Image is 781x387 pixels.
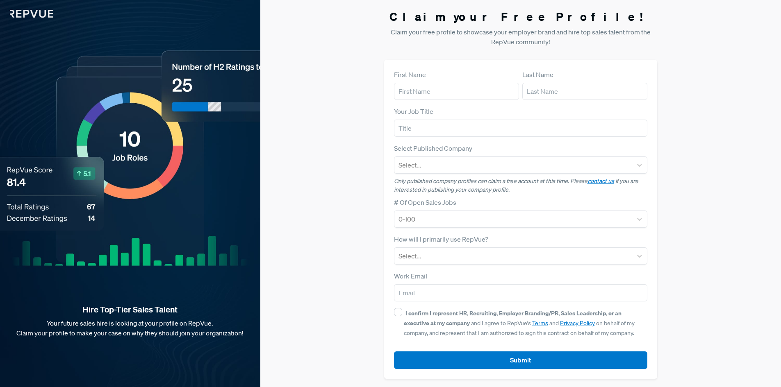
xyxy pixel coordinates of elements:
[13,318,247,338] p: Your future sales hire is looking at your profile on RepVue. Claim your profile to make your case...
[394,83,519,100] input: First Name
[394,177,648,194] p: Only published company profiles can claim a free account at this time. Please if you are interest...
[394,70,426,79] label: First Name
[394,351,648,369] button: Submit
[587,177,614,185] a: contact us
[522,70,553,79] label: Last Name
[394,106,433,116] label: Your Job Title
[394,271,427,281] label: Work Email
[384,10,658,24] h3: Claim your Free Profile!
[560,319,595,327] a: Privacy Policy
[404,310,635,337] span: and I agree to RepVue’s and on behalf of my company, and represent that I am authorized to sign t...
[13,304,247,315] strong: Hire Top-Tier Sales Talent
[394,284,648,301] input: Email
[394,120,648,137] input: Title
[404,309,622,327] strong: I confirm I represent HR, Recruiting, Employer Branding/PR, Sales Leadership, or an executive at ...
[394,234,488,244] label: How will I primarily use RepVue?
[532,319,548,327] a: Terms
[394,143,472,153] label: Select Published Company
[384,27,658,47] p: Claim your free profile to showcase your employer brand and hire top sales talent from the RepVue...
[522,83,647,100] input: Last Name
[394,197,456,207] label: # Of Open Sales Jobs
